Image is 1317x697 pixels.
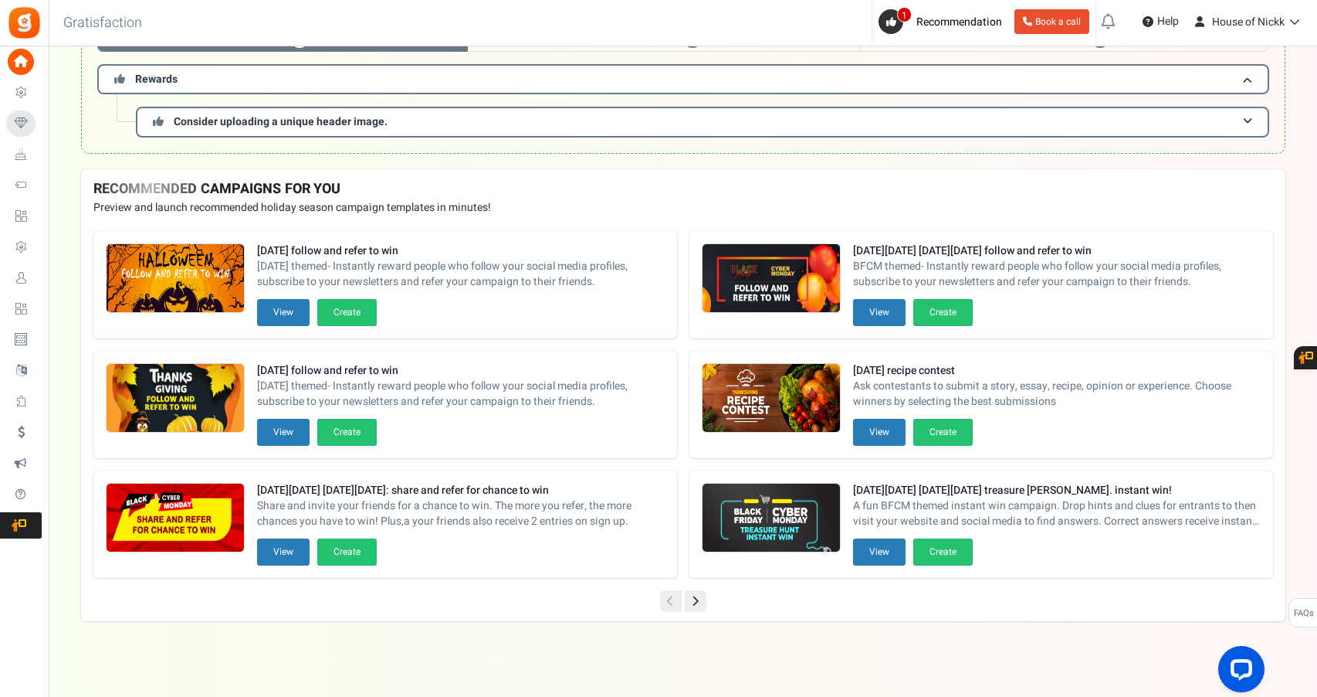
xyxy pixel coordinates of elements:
a: 1 Recommendation [879,9,1008,34]
img: Recommended Campaigns [107,484,244,553]
img: Recommended Campaigns [107,244,244,314]
a: Book a call [1014,9,1089,34]
button: View [257,299,310,326]
button: Create [913,419,973,446]
span: FAQs [1293,599,1314,628]
span: A fun BFCM themed instant win campaign. Drop hints and clues for entrants to then visit your webs... [853,498,1261,529]
img: Recommended Campaigns [703,484,840,553]
button: View [257,419,310,446]
h3: Gratisfaction [46,8,159,39]
img: Recommended Campaigns [107,364,244,433]
span: House of Nickk [1212,14,1285,30]
button: Create [317,419,377,446]
span: Help [1153,14,1179,29]
strong: [DATE][DATE] [DATE][DATE] treasure [PERSON_NAME]. instant win! [853,483,1261,498]
button: View [853,299,906,326]
img: Gratisfaction [7,5,42,40]
img: Recommended Campaigns [703,244,840,314]
strong: [DATE][DATE] [DATE][DATE]: share and refer for chance to win [257,483,665,498]
span: [DATE] themed- Instantly reward people who follow your social media profiles, subscribe to your n... [257,259,665,290]
button: View [257,539,310,566]
button: View [853,539,906,566]
img: Recommended Campaigns [703,364,840,433]
h4: RECOMMENDED CAMPAIGNS FOR YOU [93,182,1273,197]
span: Consider uploading a unique header image. [174,114,388,130]
button: View [853,419,906,446]
span: Rewards [135,71,178,87]
strong: [DATE] recipe contest [853,363,1261,379]
p: Share and invite your friends for a chance to win. The more you refer, the more chances you have ... [257,498,665,529]
p: Preview and launch recommended holiday season campaign templates in minutes! [93,200,1273,216]
strong: [DATE] follow and refer to win [257,243,665,259]
button: Create [913,299,973,326]
strong: [DATE] follow and refer to win [257,363,665,379]
span: [DATE] themed- Instantly reward people who follow your social media profiles, subscribe to your n... [257,379,665,410]
button: Create [317,539,377,566]
span: 1 [897,7,912,22]
span: Ask contestants to submit a story, essay, recipe, opinion or experience. Choose winners by select... [853,379,1261,410]
strong: [DATE][DATE] [DATE][DATE] follow and refer to win [853,243,1261,259]
a: Help [1136,9,1185,34]
span: BFCM themed- Instantly reward people who follow your social media profiles, subscribe to your new... [853,259,1261,290]
span: Recommendation [916,14,1002,30]
button: Create [317,299,377,326]
button: Create [913,539,973,566]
